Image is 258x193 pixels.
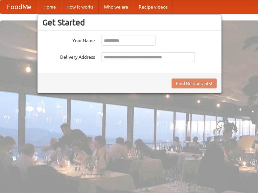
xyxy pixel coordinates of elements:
[42,36,95,44] label: Your Name
[172,79,217,88] button: Find Restaurants!
[42,52,95,60] label: Delivery Address
[0,0,38,14] a: FoodMe
[61,0,99,14] a: How it works
[38,0,61,14] a: Home
[133,0,173,14] a: Recipe videos
[42,17,217,27] h3: Get Started
[99,0,133,14] a: Who we are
